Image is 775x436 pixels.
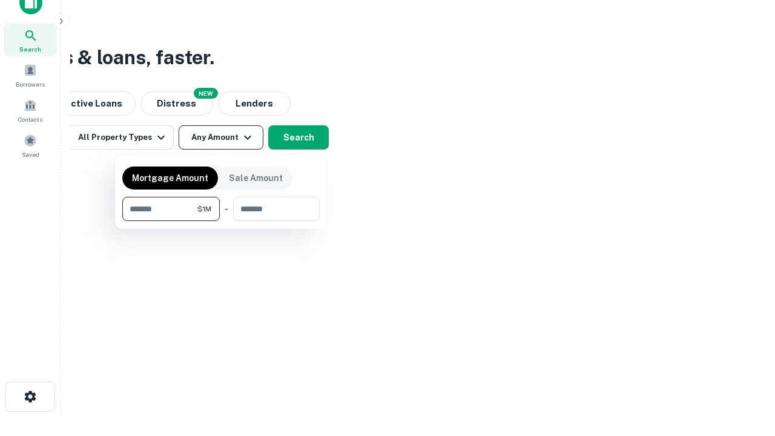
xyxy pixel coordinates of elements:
p: Mortgage Amount [132,171,208,185]
span: $1M [197,203,211,214]
iframe: Chat Widget [714,339,775,397]
p: Sale Amount [229,171,283,185]
div: - [225,197,228,221]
